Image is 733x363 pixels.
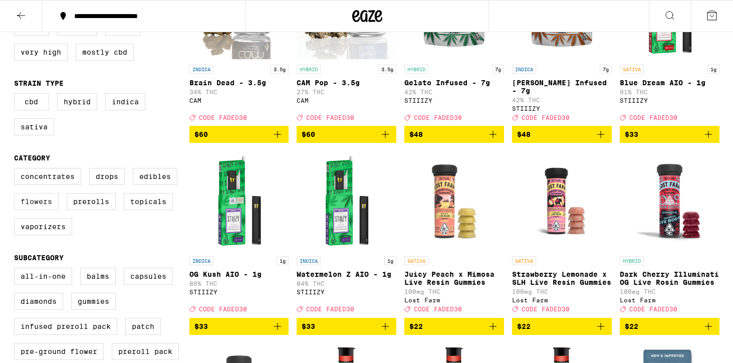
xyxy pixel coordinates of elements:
[512,270,612,286] p: Strawberry Lemonade x SLH Live Resin Gummies
[512,126,612,143] button: Add to bag
[199,306,247,313] span: CODE FADED30
[512,65,536,74] p: INDICA
[189,126,289,143] button: Add to bag
[629,114,677,121] span: CODE FADED30
[404,151,504,251] img: Lost Farm - Juicy Peach x Mimosa Live Resin Gummies
[194,322,208,330] span: $33
[80,268,116,285] label: Balms
[492,65,504,74] p: 7g
[297,151,396,317] a: Open page for Watermelon Z AIO - 1g from STIIIZY
[14,268,72,285] label: All-In-One
[512,288,612,295] p: 100mg THC
[512,79,612,95] p: [PERSON_NAME] Infused - 7g
[707,65,719,74] p: 1g
[105,93,145,110] label: Indica
[404,65,428,74] p: HYBRID
[620,126,719,143] button: Add to bag
[512,256,536,265] p: SATIVA
[189,151,289,317] a: Open page for OG Kush AIO - 1g from STIIIZY
[404,256,428,265] p: SATIVA
[409,322,423,330] span: $22
[57,93,97,110] label: Hybrid
[189,97,289,104] div: CAM
[14,168,81,185] label: Concentrates
[124,193,173,210] label: Topicals
[620,151,719,251] img: Lost Farm - Dark Cherry Illuminati OG Live Rosin Gummies
[302,130,315,138] span: $60
[297,126,396,143] button: Add to bag
[512,97,612,103] p: 42% THC
[14,79,64,87] legend: Strain Type
[522,306,570,313] span: CODE FADED30
[404,288,504,295] p: 100mg THC
[620,79,719,87] p: Blue Dream AIO - 1g
[620,89,719,95] p: 91% THC
[14,343,104,360] label: Pre-ground Flower
[629,306,677,313] span: CODE FADED30
[297,151,396,251] img: STIIIZY - Watermelon Z AIO - 1g
[384,256,396,265] p: 1g
[125,318,161,335] label: Patch
[189,151,289,251] img: STIIIZY - OG Kush AIO - 1g
[297,280,396,287] p: 84% THC
[14,218,72,235] label: Vaporizers
[517,322,531,330] span: $22
[404,297,504,303] div: Lost Farm
[189,318,289,335] button: Add to bag
[297,318,396,335] button: Add to bag
[189,79,289,87] p: Brain Dead - 3.5g
[124,268,173,285] label: Capsules
[189,289,289,295] div: STIIIZY
[414,114,462,121] span: CODE FADED30
[512,105,612,112] div: STIIIZY
[271,65,289,74] p: 3.5g
[297,79,396,87] p: CAM Pop - 3.5g
[14,193,59,210] label: Flowers
[14,93,49,110] label: CBD
[620,97,719,104] div: STIIIZY
[625,322,638,330] span: $22
[14,293,63,310] label: Diamonds
[297,97,396,104] div: CAM
[404,89,504,95] p: 42% THC
[620,270,719,286] p: Dark Cherry Illuminati OG Live Rosin Gummies
[297,270,396,278] p: Watermelon Z AIO - 1g
[512,297,612,303] div: Lost Farm
[620,256,644,265] p: HYBRID
[297,65,321,74] p: HYBRID
[620,288,719,295] p: 100mg THC
[306,114,354,121] span: CODE FADED30
[600,65,612,74] p: 7g
[620,297,719,303] div: Lost Farm
[189,256,213,265] p: INDICA
[404,79,504,87] p: Gelato Infused - 7g
[67,193,116,210] label: Prerolls
[189,270,289,278] p: OG Kush AIO - 1g
[76,44,134,61] label: Mostly CBD
[302,322,315,330] span: $33
[14,254,64,262] legend: Subcategory
[112,343,179,360] label: Preroll Pack
[14,318,117,335] label: Infused Preroll Pack
[512,318,612,335] button: Add to bag
[194,130,208,138] span: $60
[620,318,719,335] button: Add to bag
[378,65,396,74] p: 3.5g
[620,65,644,74] p: SATIVA
[512,151,612,317] a: Open page for Strawberry Lemonade x SLH Live Resin Gummies from Lost Farm
[189,89,289,95] p: 34% THC
[404,126,504,143] button: Add to bag
[133,168,177,185] label: Edibles
[14,118,54,135] label: Sativa
[189,65,213,74] p: INDICA
[522,114,570,121] span: CODE FADED30
[71,293,116,310] label: Gummies
[199,114,247,121] span: CODE FADED30
[297,256,321,265] p: INDICA
[517,130,531,138] span: $48
[409,130,423,138] span: $48
[277,256,289,265] p: 1g
[14,154,50,162] legend: Category
[404,151,504,317] a: Open page for Juicy Peach x Mimosa Live Resin Gummies from Lost Farm
[14,44,68,61] label: Very High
